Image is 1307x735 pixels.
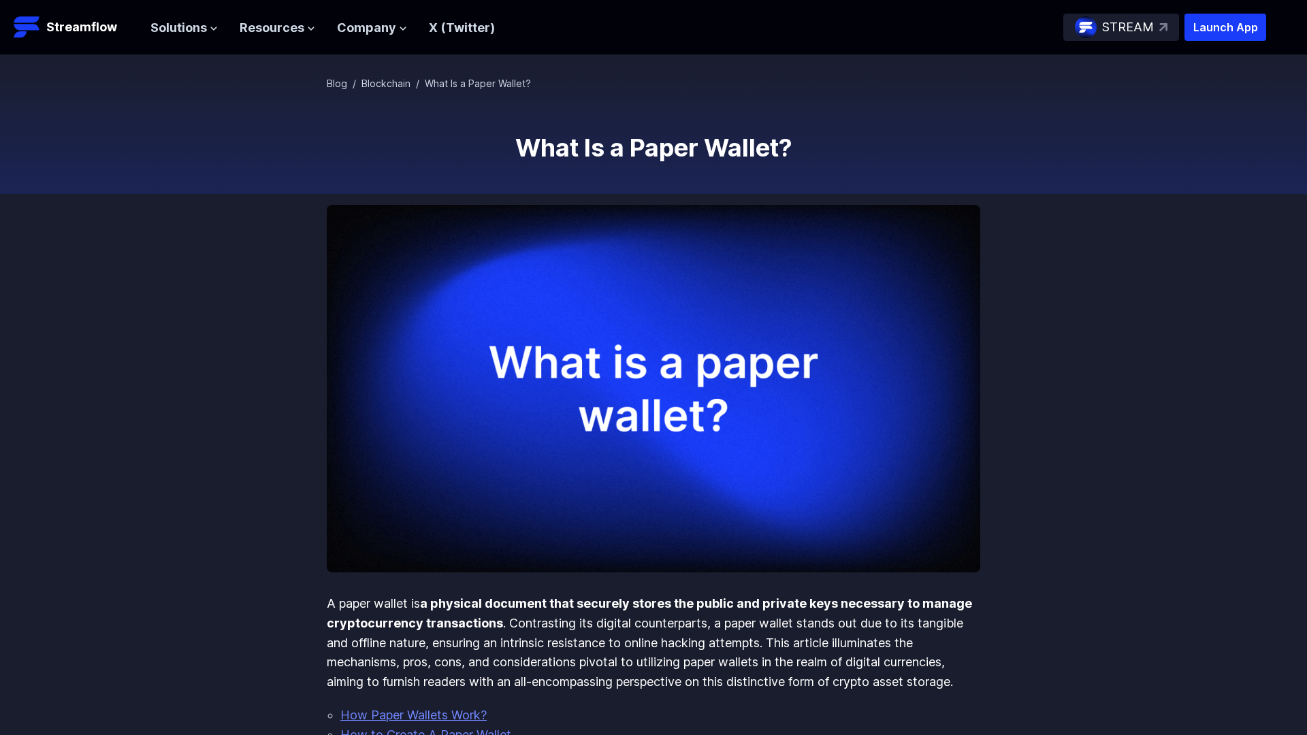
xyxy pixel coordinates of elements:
p: A paper wallet is . Contrasting its digital counterparts, a paper wallet stands out due to its ta... [327,594,980,692]
a: How Paper Wallets Work? [340,708,487,722]
img: streamflow-logo-circle.png [1075,16,1097,38]
button: Solutions [150,18,218,38]
p: STREAM [1102,18,1154,37]
a: Streamflow [14,14,137,41]
a: STREAM [1063,14,1179,41]
img: What Is a Paper Wallet? [327,205,980,572]
a: Blockchain [361,78,410,89]
span: / [416,78,419,89]
button: Launch App [1184,14,1266,41]
a: Blog [327,78,347,89]
strong: a physical document that securely stores the public and private keys necessary to manage cryptocu... [327,596,972,630]
img: Streamflow Logo [14,14,41,41]
button: Company [337,18,407,38]
span: Company [337,18,396,38]
img: top-right-arrow.svg [1159,23,1167,31]
span: What Is a Paper Wallet? [425,78,531,89]
h1: What Is a Paper Wallet? [327,134,980,161]
span: Resources [240,18,304,38]
span: Solutions [150,18,207,38]
span: / [353,78,356,89]
a: X (Twitter) [429,20,495,35]
p: Streamflow [46,18,117,37]
button: Resources [240,18,315,38]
